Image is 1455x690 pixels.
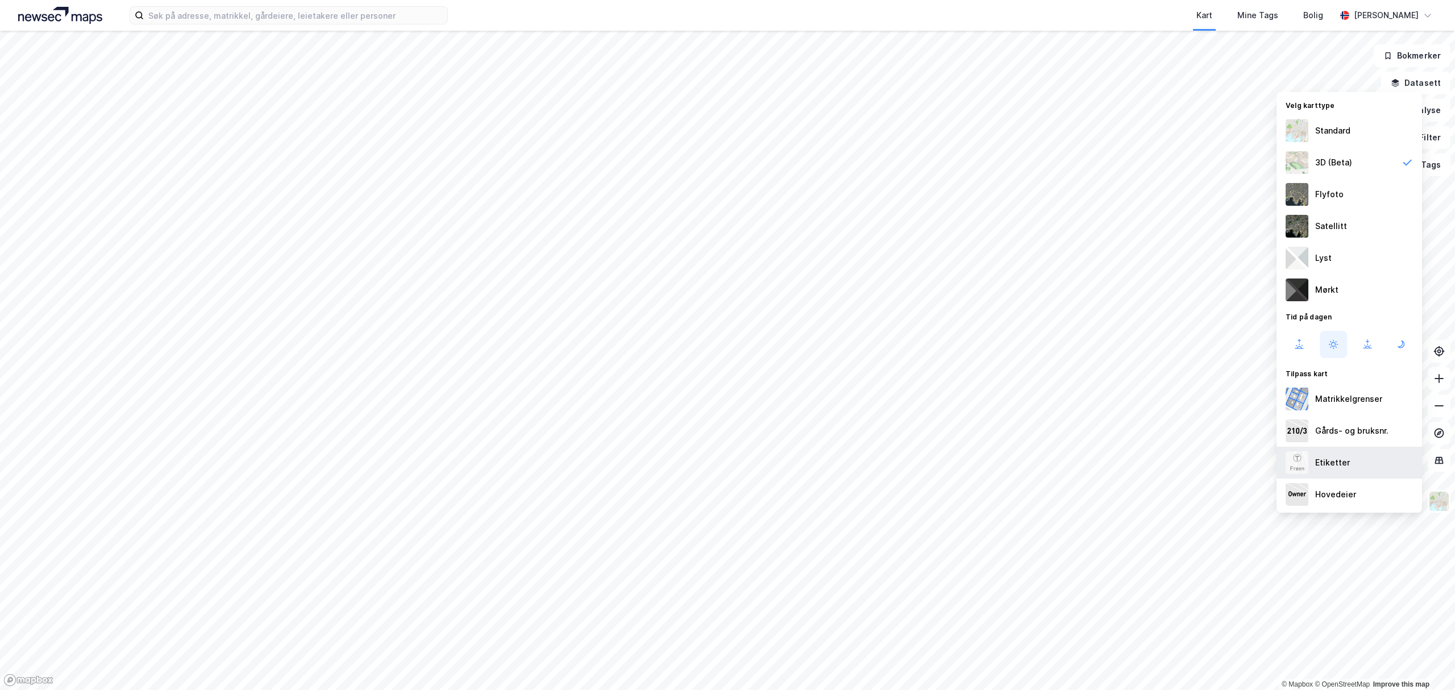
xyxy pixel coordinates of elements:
[1315,156,1352,169] div: 3D (Beta)
[1315,219,1347,233] div: Satellitt
[3,674,53,687] a: Mapbox homepage
[1315,188,1344,201] div: Flyfoto
[1315,456,1350,469] div: Etiketter
[1398,635,1455,690] div: Chatt-widget
[1277,94,1422,115] div: Velg karttype
[1286,183,1308,206] img: Z
[1277,306,1422,326] div: Tid på dagen
[1286,151,1308,174] img: Z
[1398,635,1455,690] iframe: Chat Widget
[1277,363,1422,383] div: Tilpass kart
[1373,680,1429,688] a: Improve this map
[1315,283,1338,297] div: Mørkt
[1286,451,1308,474] img: Z
[1196,9,1212,22] div: Kart
[1398,153,1450,176] button: Tags
[144,7,447,24] input: Søk på adresse, matrikkel, gårdeiere, leietakere eller personer
[1286,279,1308,301] img: nCdM7BzjoCAAAAAElFTkSuQmCC
[1381,72,1450,94] button: Datasett
[1237,9,1278,22] div: Mine Tags
[1286,247,1308,269] img: luj3wr1y2y3+OchiMxRmMxRlscgabnMEmZ7DJGWxyBpucwSZnsMkZbHIGm5zBJmewyRlscgabnMEmZ7DJGWxyBpucwSZnsMkZ...
[1282,680,1313,688] a: Mapbox
[1303,9,1323,22] div: Bolig
[1374,44,1450,67] button: Bokmerker
[1396,126,1450,149] button: Filter
[1315,424,1389,438] div: Gårds- og bruksnr.
[1315,251,1332,265] div: Lyst
[1315,488,1356,501] div: Hovedeier
[1286,419,1308,442] img: cadastreKeys.547ab17ec502f5a4ef2b.jpeg
[1286,215,1308,238] img: 9k=
[1428,491,1450,512] img: Z
[1315,680,1370,688] a: OpenStreetMap
[1286,483,1308,506] img: majorOwner.b5e170eddb5c04bfeeff.jpeg
[1354,9,1419,22] div: [PERSON_NAME]
[1315,124,1350,138] div: Standard
[18,7,102,24] img: logo.a4113a55bc3d86da70a041830d287a7e.svg
[1286,388,1308,410] img: cadastreBorders.cfe08de4b5ddd52a10de.jpeg
[1286,119,1308,142] img: Z
[1315,392,1382,406] div: Matrikkelgrenser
